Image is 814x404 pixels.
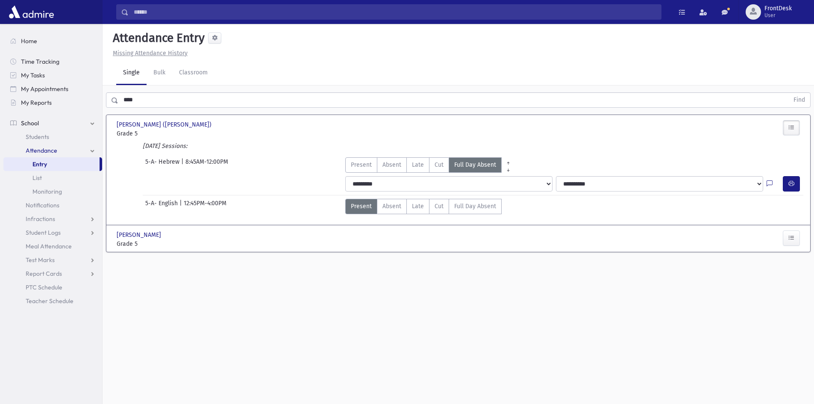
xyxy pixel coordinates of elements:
span: Late [412,160,424,169]
span: | [179,199,184,214]
div: AttTypes [345,157,515,173]
span: Time Tracking [21,58,59,65]
a: Classroom [172,61,215,85]
span: Infractions [26,215,55,223]
a: Missing Attendance History [109,50,188,57]
span: Absent [382,160,401,169]
span: User [764,12,792,19]
button: Find [788,93,810,107]
span: Student Logs [26,229,61,236]
a: Report Cards [3,267,102,280]
a: Monitoring [3,185,102,198]
span: Entry [32,160,47,168]
span: Home [21,37,37,45]
span: FrontDesk [764,5,792,12]
span: My Tasks [21,71,45,79]
span: Cut [435,160,444,169]
a: Home [3,34,102,48]
a: Infractions [3,212,102,226]
a: Entry [3,157,100,171]
span: PTC Schedule [26,283,62,291]
span: 8:45AM-12:00PM [185,157,228,173]
span: Monitoring [32,188,62,195]
div: AttTypes [345,199,502,214]
span: List [32,174,42,182]
a: Time Tracking [3,55,102,68]
a: Test Marks [3,253,102,267]
span: Test Marks [26,256,55,264]
span: Notifications [26,201,59,209]
span: Cut [435,202,444,211]
a: Single [116,61,147,85]
span: 12:45PM-4:00PM [184,199,226,214]
a: All Prior [502,157,515,164]
a: Notifications [3,198,102,212]
span: School [21,119,39,127]
a: Students [3,130,102,144]
span: 5-A- English [145,199,179,214]
span: Grade 5 [117,239,223,248]
span: Students [26,133,49,141]
span: Full Day Absent [454,202,496,211]
span: Attendance [26,147,57,154]
a: My Appointments [3,82,102,96]
a: Student Logs [3,226,102,239]
span: My Appointments [21,85,68,93]
span: [PERSON_NAME] [117,230,163,239]
a: Bulk [147,61,172,85]
span: Meal Attendance [26,242,72,250]
input: Search [129,4,661,20]
a: PTC Schedule [3,280,102,294]
h5: Attendance Entry [109,31,205,45]
span: My Reports [21,99,52,106]
img: AdmirePro [7,3,56,21]
a: School [3,116,102,130]
a: Attendance [3,144,102,157]
span: Full Day Absent [454,160,496,169]
u: Missing Attendance History [113,50,188,57]
span: Present [351,160,372,169]
a: All Later [502,164,515,171]
span: | [181,157,185,173]
i: [DATE] Sessions: [143,142,187,150]
a: My Reports [3,96,102,109]
a: My Tasks [3,68,102,82]
span: Grade 5 [117,129,223,138]
span: Late [412,202,424,211]
span: 5-A- Hebrew [145,157,181,173]
span: Present [351,202,372,211]
a: List [3,171,102,185]
a: Teacher Schedule [3,294,102,308]
span: Teacher Schedule [26,297,73,305]
span: Absent [382,202,401,211]
span: Report Cards [26,270,62,277]
span: [PERSON_NAME] ([PERSON_NAME]) [117,120,213,129]
a: Meal Attendance [3,239,102,253]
